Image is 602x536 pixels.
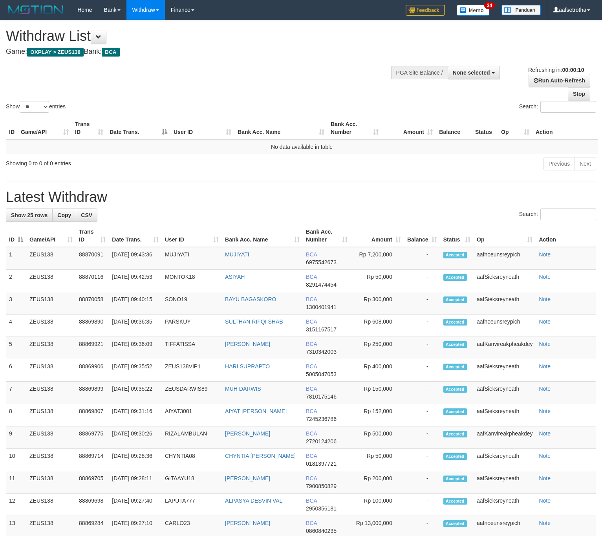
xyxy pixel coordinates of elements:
[306,349,337,355] span: Copy 7310342003 to clipboard
[443,431,467,437] span: Accepted
[351,270,404,292] td: Rp 50,000
[6,494,26,516] td: 12
[225,251,249,258] a: MUJIYATI
[162,315,222,337] td: PARSKUY
[539,475,551,481] a: Note
[440,225,474,247] th: Status: activate to sort column ascending
[234,117,328,139] th: Bank Acc. Name: activate to sort column ascending
[76,359,109,382] td: 88869906
[76,404,109,426] td: 88869807
[404,270,440,292] td: -
[26,359,76,382] td: ZEUS138
[6,292,26,315] td: 3
[6,189,596,205] h1: Latest Withdraw
[76,247,109,270] td: 88870091
[529,74,590,87] a: Run Auto-Refresh
[540,209,596,220] input: Search:
[532,117,598,139] th: Action
[6,404,26,426] td: 8
[443,476,467,482] span: Accepted
[472,117,498,139] th: Status
[404,449,440,471] td: -
[109,225,162,247] th: Date Trans.: activate to sort column ascending
[306,326,337,333] span: Copy 3151167517 to clipboard
[568,87,590,101] a: Stop
[162,359,222,382] td: ZEUS138VIP1
[351,404,404,426] td: Rp 152,000
[306,475,317,481] span: BCA
[306,296,317,302] span: BCA
[162,337,222,359] td: TIFFATISSA
[76,225,109,247] th: Trans ID: activate to sort column ascending
[109,359,162,382] td: [DATE] 09:35:52
[109,426,162,449] td: [DATE] 09:30:26
[539,318,551,325] a: Note
[474,337,536,359] td: aafKanvireakpheakdey
[406,5,445,16] img: Feedback.jpg
[443,274,467,281] span: Accepted
[404,359,440,382] td: -
[6,270,26,292] td: 2
[26,292,76,315] td: ZEUS138
[162,225,222,247] th: User ID: activate to sort column ascending
[6,101,66,113] label: Show entries
[474,359,536,382] td: aafSieksreyneath
[404,292,440,315] td: -
[404,382,440,404] td: -
[306,416,337,422] span: Copy 7245236786 to clipboard
[539,274,551,280] a: Note
[6,247,26,270] td: 1
[26,449,76,471] td: ZEUS138
[76,449,109,471] td: 88869714
[404,315,440,337] td: -
[162,494,222,516] td: LAPUTA777
[474,247,536,270] td: aafnoeunsreypich
[162,382,222,404] td: ZEUSDARWIS89
[539,520,551,526] a: Note
[474,292,536,315] td: aafSieksreyneath
[474,449,536,471] td: aafSieksreyneath
[76,426,109,449] td: 88869775
[222,225,303,247] th: Bank Acc. Name: activate to sort column ascending
[306,341,317,347] span: BCA
[6,337,26,359] td: 5
[109,471,162,494] td: [DATE] 09:28:11
[474,494,536,516] td: aafSieksreyneath
[351,449,404,471] td: Rp 50,000
[6,225,26,247] th: ID: activate to sort column descending
[443,386,467,393] span: Accepted
[351,292,404,315] td: Rp 300,000
[539,498,551,504] a: Note
[474,426,536,449] td: aafKanvireakpheakdey
[404,426,440,449] td: -
[474,315,536,337] td: aafnoeunsreypich
[225,386,261,392] a: MUH DARWIS
[539,363,551,370] a: Note
[225,520,270,526] a: [PERSON_NAME]
[109,449,162,471] td: [DATE] 09:28:36
[519,209,596,220] label: Search:
[162,426,222,449] td: RIZALAMBULAN
[306,461,337,467] span: Copy 0181397721 to clipboard
[562,67,584,73] strong: 00:00:10
[443,252,467,258] span: Accepted
[351,247,404,270] td: Rp 7,200,000
[76,270,109,292] td: 88870116
[443,498,467,505] span: Accepted
[575,157,596,170] a: Next
[26,247,76,270] td: ZEUS138
[328,117,382,139] th: Bank Acc. Number: activate to sort column ascending
[351,382,404,404] td: Rp 150,000
[81,212,92,218] span: CSV
[351,337,404,359] td: Rp 250,000
[351,471,404,494] td: Rp 200,000
[306,371,337,377] span: Copy 5005047053 to clipboard
[303,225,351,247] th: Bank Acc. Number: activate to sort column ascending
[457,5,490,16] img: Button%20Memo.svg
[498,117,532,139] th: Op: activate to sort column ascending
[76,292,109,315] td: 88870058
[109,315,162,337] td: [DATE] 09:36:35
[26,315,76,337] td: ZEUS138
[109,494,162,516] td: [DATE] 09:27:40
[436,117,472,139] th: Balance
